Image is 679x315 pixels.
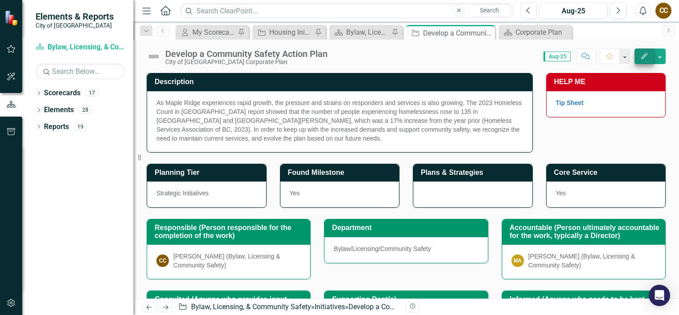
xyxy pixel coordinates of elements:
a: Reports [44,122,69,132]
div: [PERSON_NAME] (Bylaw, Licensing & Community Safety) [528,252,656,270]
h3: Responsible (Person responsible for the completion of the work) [155,224,306,239]
a: Tip Sheet [556,99,584,106]
button: CC [655,3,671,19]
button: Search [467,4,511,17]
a: Bylaw, Licensing, & Community Safety [332,27,389,38]
input: Search ClearPoint... [180,3,514,19]
div: Housing Initiatives [269,27,312,38]
div: Develop a Community Safety Action Plan [165,49,328,59]
h3: Core Service [554,169,661,177]
div: Develop a Community Safety Action Plan [348,303,478,311]
span: Elements & Reports [36,11,114,22]
a: Corporate Plan [501,27,570,38]
span: Bylaw/Licensing/Community Safety [334,245,431,252]
a: Bylaw, Licensing, & Community Safety [36,42,124,52]
div: Develop a Community Safety Action Plan [423,28,493,39]
div: 19 [73,123,88,130]
div: CC [156,254,169,267]
div: My Scorecard [192,27,236,38]
div: MA [511,254,524,267]
span: Aug-25 [543,52,571,61]
p: As Maple Ridge experiences rapid growth, the pressure and strains on responders and services is a... [156,98,523,143]
div: Aug-25 [543,6,604,16]
a: My Scorecard [178,27,236,38]
div: » » [178,302,399,312]
div: 17 [85,89,99,97]
h3: Informed (Anyone who needs to be kept updated about the progress) [510,295,661,311]
div: City of [GEOGRAPHIC_DATA] Corporate Plan [165,59,328,65]
h3: Consulted (Anyone who provides input, SMEs) [155,295,306,311]
small: City of [GEOGRAPHIC_DATA] [36,22,114,29]
a: Housing Initiatives [255,27,312,38]
a: Scorecards [44,88,80,98]
a: Bylaw, Licensing, & Community Safety [191,303,311,311]
h3: Found Milestone [288,169,395,177]
span: Search [480,7,499,14]
div: [PERSON_NAME] (Bylaw, Licensing & Community Safety) [173,252,301,270]
input: Search Below... [36,64,124,79]
div: Corporate Plan [515,27,570,38]
h3: Accountable (Person ultimately accountable for the work, typically a Director) [510,224,661,239]
h3: HELP ME [554,78,661,86]
span: Yes [290,190,300,197]
a: Initiatives [315,303,345,311]
img: ClearPoint Strategy [4,10,20,25]
span: Strategic Initiatives [156,190,209,197]
div: Bylaw, Licensing, & Community Safety [346,27,389,38]
h3: Plans & Strategies [421,169,528,177]
button: Aug-25 [539,3,607,19]
img: Not Defined [147,49,161,64]
div: 28 [78,106,92,114]
div: Open Intercom Messenger [649,285,670,306]
a: Elements [44,105,74,115]
h3: Description [155,78,528,86]
h3: Supporting Dept(s) [332,295,483,303]
h3: Planning Tier [155,169,262,177]
span: Yes [556,190,566,197]
h3: Department [332,224,483,232]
